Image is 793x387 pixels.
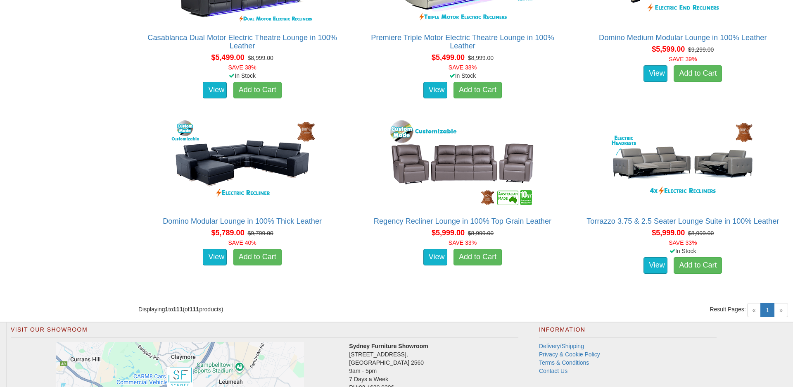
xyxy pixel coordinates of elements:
[669,56,697,62] font: SAVE 39%
[247,230,273,236] del: $9,799.00
[760,303,774,317] a: 1
[774,303,788,317] span: »
[228,64,256,71] font: SAVE 38%
[577,247,788,255] div: In Stock
[132,305,463,313] div: Displaying to (of products)
[203,249,227,265] a: View
[453,82,502,98] a: Add to Cart
[643,65,667,82] a: View
[710,305,746,313] span: Result Pages:
[388,118,537,209] img: Regency Recliner Lounge in 100% Top Grain Leather
[449,64,477,71] font: SAVE 38%
[371,33,554,50] a: Premiere Triple Motor Electric Theatre Lounge in 100% Leather
[453,249,502,265] a: Add to Cart
[168,118,317,209] img: Domino Modular Lounge in 100% Thick Leather
[608,118,757,209] img: Torrazzo 3.75 & 2.5 Seater Lounge Suite in 100% Leather
[423,249,447,265] a: View
[688,230,714,236] del: $8,999.00
[211,53,245,62] span: $5,499.00
[203,82,227,98] a: View
[357,72,568,80] div: In Stock
[688,46,714,53] del: $9,299.00
[173,306,183,313] strong: 111
[233,249,282,265] a: Add to Cart
[449,239,477,246] font: SAVE 33%
[247,55,273,61] del: $8,999.00
[165,306,169,313] strong: 1
[190,306,199,313] strong: 111
[468,55,494,61] del: $8,999.00
[349,343,428,349] strong: Sydney Furniture Showroom
[652,229,685,237] span: $5,999.00
[233,82,282,98] a: Add to Cart
[432,53,465,62] span: $5,499.00
[669,239,697,246] font: SAVE 33%
[163,217,322,225] a: Domino Modular Lounge in 100% Thick Leather
[539,351,600,358] a: Privacy & Cookie Policy
[674,65,722,82] a: Add to Cart
[228,239,256,246] font: SAVE 40%
[468,230,494,236] del: $8,999.00
[539,327,717,337] h2: Information
[652,45,685,53] span: $5,599.00
[423,82,447,98] a: View
[137,72,348,80] div: In Stock
[747,303,761,317] span: «
[539,343,584,349] a: Delivery/Shipping
[539,368,567,374] a: Contact Us
[374,217,551,225] a: Regency Recliner Lounge in 100% Top Grain Leather
[211,229,245,237] span: $5,789.00
[11,327,518,337] h2: Visit Our Showroom
[599,33,767,42] a: Domino Medium Modular Lounge in 100% Leather
[643,257,667,274] a: View
[432,229,465,237] span: $5,999.00
[674,257,722,274] a: Add to Cart
[586,217,779,225] a: Torrazzo 3.75 & 2.5 Seater Lounge Suite in 100% Leather
[147,33,337,50] a: Casablanca Dual Motor Electric Theatre Lounge in 100% Leather
[539,359,589,366] a: Terms & Conditions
